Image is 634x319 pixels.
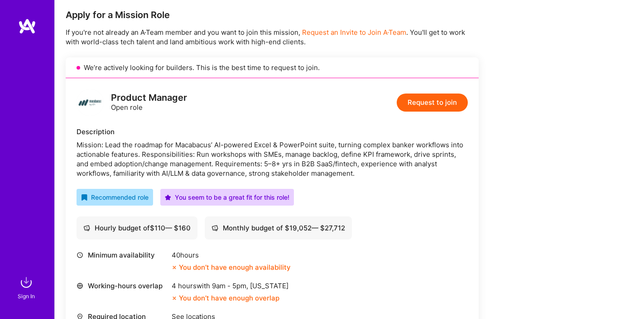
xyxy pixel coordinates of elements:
[83,225,90,231] i: icon Cash
[165,194,171,201] i: icon PurpleStar
[302,28,406,37] span: Request an Invite to Join A·Team
[77,140,468,178] div: Mission: Lead the roadmap for Macabacus’ AI-powered Excel & PowerPoint suite, turning complex ban...
[77,252,83,258] i: icon Clock
[81,192,149,202] div: Recommended role
[165,192,289,202] div: You seem to be a great fit for this role!
[66,28,479,47] p: If you're not already an A·Team member and you want to join this mission, . You'll get to work wi...
[172,293,279,303] div: You don’t have enough overlap
[18,18,36,34] img: logo
[18,291,35,301] div: Sign In
[77,250,167,260] div: Minimum availability
[83,223,191,233] div: Hourly budget of $ 110 — $ 160
[211,223,345,233] div: Monthly budget of $ 19,052 — $ 27,712
[111,93,187,103] div: Product Manager
[397,94,468,112] button: Request to join
[66,57,479,78] div: We’re actively looking for builders. This is the best time to request to join.
[111,93,187,112] div: Open role
[81,194,87,201] i: icon RecommendedBadge
[77,281,167,291] div: Working-hours overlap
[172,281,288,291] div: 4 hours with [US_STATE]
[172,296,177,301] i: icon CloseOrange
[210,281,250,290] span: 9am - 5pm ,
[172,263,291,272] div: You don’t have enough availability
[172,265,177,270] i: icon CloseOrange
[17,273,35,291] img: sign in
[77,127,468,136] div: Description
[172,250,291,260] div: 40 hours
[66,9,479,21] div: Apply for a Mission Role
[211,225,218,231] i: icon Cash
[77,282,83,289] i: icon World
[19,273,35,301] a: sign inSign In
[77,89,104,116] img: logo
